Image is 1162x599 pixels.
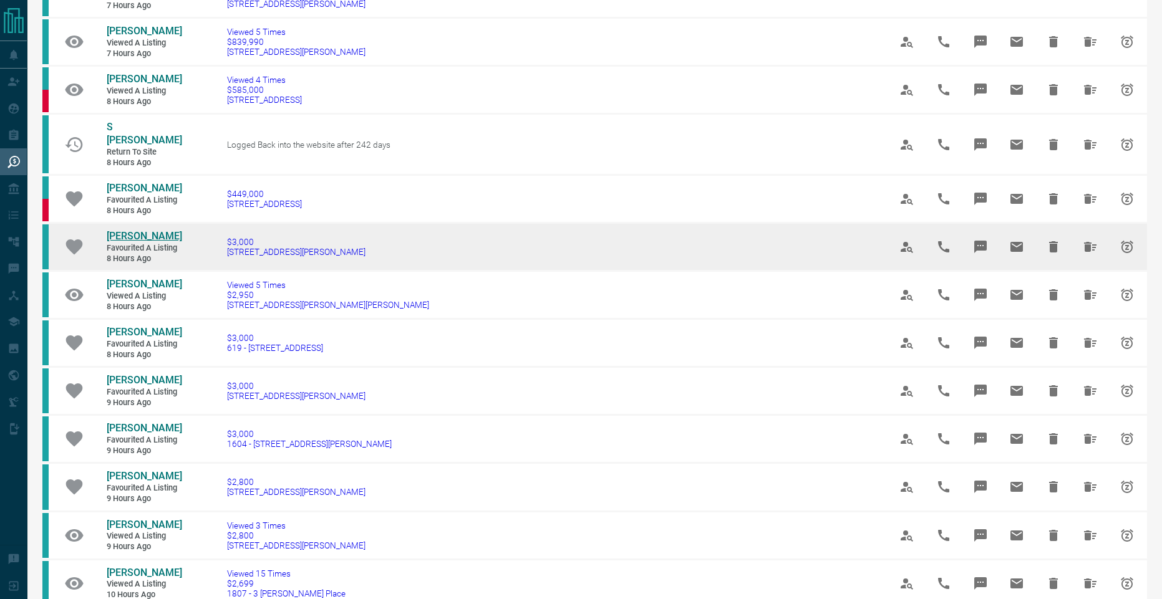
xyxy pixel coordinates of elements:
[107,339,182,350] span: Favourited a Listing
[929,232,959,262] span: Call
[227,47,366,57] span: [STREET_ADDRESS][PERSON_NAME]
[42,320,49,365] div: condos.ca
[1112,280,1142,310] span: Snooze
[107,483,182,494] span: Favourited a Listing
[227,381,366,401] a: $3,000[STREET_ADDRESS][PERSON_NAME]
[227,27,366,57] a: Viewed 5 Times$839,990[STREET_ADDRESS][PERSON_NAME]
[1075,232,1105,262] span: Hide All from Yuliia Makohon
[107,446,182,456] span: 9 hours ago
[107,182,182,194] span: [PERSON_NAME]
[227,391,366,401] span: [STREET_ADDRESS][PERSON_NAME]
[107,278,182,291] a: [PERSON_NAME]
[929,376,959,406] span: Call
[227,520,366,530] span: Viewed 3 Times
[107,195,182,206] span: Favourited a Listing
[42,416,49,461] div: condos.ca
[966,376,995,406] span: Message
[227,37,366,47] span: $839,990
[966,424,995,454] span: Message
[227,95,302,105] span: [STREET_ADDRESS]
[227,588,346,598] span: 1807 - 3 [PERSON_NAME] Place
[227,300,429,310] span: [STREET_ADDRESS][PERSON_NAME][PERSON_NAME]
[929,75,959,105] span: Call
[42,67,49,90] div: condos.ca
[107,25,182,37] span: [PERSON_NAME]
[929,130,959,160] span: Call
[227,578,346,588] span: $2,699
[892,472,922,502] span: View Profile
[107,73,182,86] a: [PERSON_NAME]
[929,328,959,358] span: Call
[227,520,366,550] a: Viewed 3 Times$2,800[STREET_ADDRESS][PERSON_NAME]
[107,182,182,195] a: [PERSON_NAME]
[227,487,366,497] span: [STREET_ADDRESS][PERSON_NAME]
[42,464,49,509] div: condos.ca
[1075,280,1105,310] span: Hide All from Yuliia Makohon
[1002,376,1032,406] span: Email
[107,435,182,446] span: Favourited a Listing
[1039,328,1068,358] span: Hide
[107,97,182,107] span: 8 hours ago
[892,232,922,262] span: View Profile
[1112,520,1142,550] span: Snooze
[107,302,182,312] span: 8 hours ago
[107,470,182,483] a: [PERSON_NAME]
[107,254,182,264] span: 8 hours ago
[1112,27,1142,57] span: Snooze
[966,232,995,262] span: Message
[227,540,366,550] span: [STREET_ADDRESS][PERSON_NAME]
[1075,184,1105,214] span: Hide All from Bill Woo
[227,280,429,310] a: Viewed 5 Times$2,950[STREET_ADDRESS][PERSON_NAME][PERSON_NAME]
[107,374,182,386] span: [PERSON_NAME]
[227,237,366,247] span: $3,000
[107,350,182,360] span: 8 hours ago
[1112,75,1142,105] span: Snooze
[227,429,392,439] span: $3,000
[227,247,366,257] span: [STREET_ADDRESS][PERSON_NAME]
[1112,472,1142,502] span: Snooze
[892,376,922,406] span: View Profile
[42,224,49,269] div: condos.ca
[107,73,182,85] span: [PERSON_NAME]
[107,470,182,482] span: [PERSON_NAME]
[107,121,182,147] a: S [PERSON_NAME]
[892,130,922,160] span: View Profile
[966,472,995,502] span: Message
[227,280,429,290] span: Viewed 5 Times
[227,27,366,37] span: Viewed 5 Times
[227,199,302,209] span: [STREET_ADDRESS]
[1112,568,1142,598] span: Snooze
[227,189,302,199] span: $449,000
[1039,232,1068,262] span: Hide
[1002,520,1032,550] span: Email
[107,158,182,168] span: 8 hours ago
[1112,424,1142,454] span: Snooze
[892,280,922,310] span: View Profile
[107,326,182,338] span: [PERSON_NAME]
[966,130,995,160] span: Message
[892,328,922,358] span: View Profile
[227,381,366,391] span: $3,000
[107,230,182,243] a: [PERSON_NAME]
[227,439,392,449] span: 1604 - [STREET_ADDRESS][PERSON_NAME]
[966,184,995,214] span: Message
[892,424,922,454] span: View Profile
[107,121,182,146] span: S [PERSON_NAME]
[966,75,995,105] span: Message
[1002,424,1032,454] span: Email
[1039,280,1068,310] span: Hide
[227,477,366,487] span: $2,800
[892,184,922,214] span: View Profile
[107,519,182,530] span: [PERSON_NAME]
[107,326,182,339] a: [PERSON_NAME]
[107,374,182,387] a: [PERSON_NAME]
[966,568,995,598] span: Message
[107,206,182,216] span: 8 hours ago
[107,49,182,59] span: 7 hours ago
[1075,472,1105,502] span: Hide All from Yuliia Makohon
[227,333,323,353] a: $3,000619 - [STREET_ADDRESS]
[1039,75,1068,105] span: Hide
[1002,328,1032,358] span: Email
[1075,424,1105,454] span: Hide All from Yuliia Makohon
[227,189,302,209] a: $449,000[STREET_ADDRESS]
